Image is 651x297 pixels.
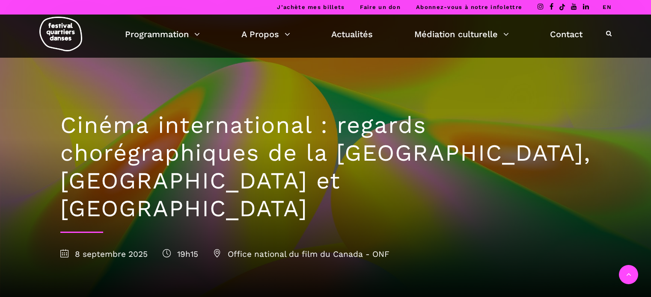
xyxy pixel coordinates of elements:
span: 8 septembre 2025 [60,249,148,259]
a: J’achète mes billets [277,4,345,10]
a: Abonnez-vous à notre infolettre [416,4,522,10]
span: 19h15 [163,249,198,259]
a: Faire un don [360,4,401,10]
a: Actualités [331,27,373,41]
span: Office national du film du Canada - ONF [213,249,389,259]
img: logo-fqd-med [39,17,82,51]
a: Programmation [125,27,200,41]
a: A Propos [241,27,290,41]
h1: Cinéma international : regards chorégraphiques de la [GEOGRAPHIC_DATA], [GEOGRAPHIC_DATA] et [GEO... [60,112,591,222]
a: Médiation culturelle [414,27,509,41]
a: EN [603,4,612,10]
a: Contact [550,27,583,41]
